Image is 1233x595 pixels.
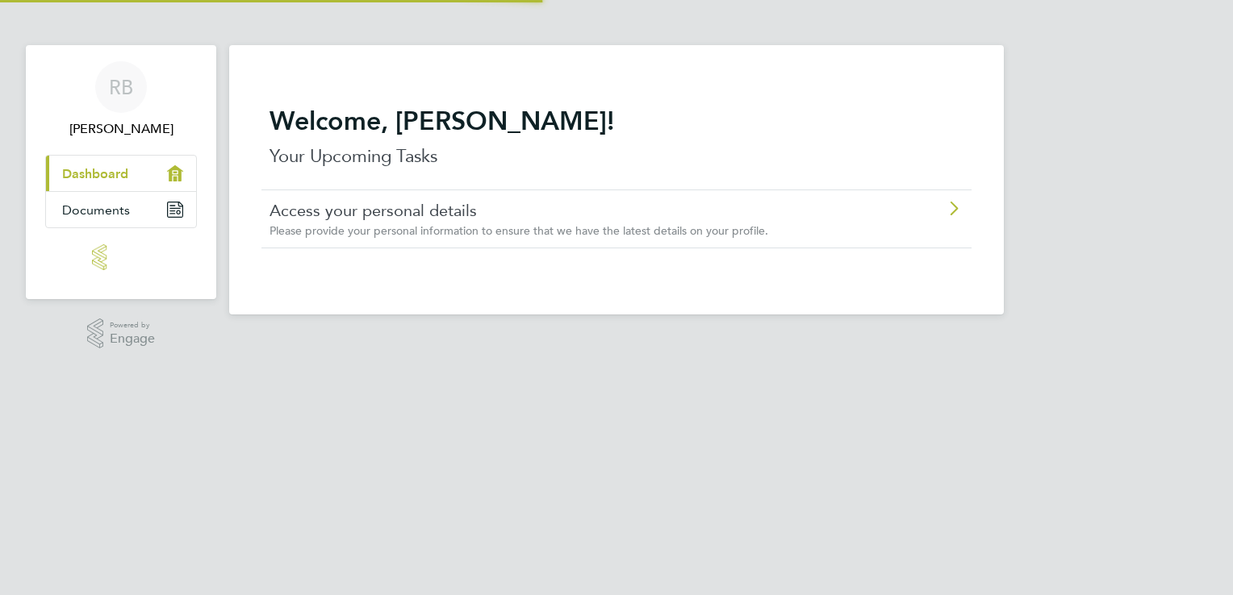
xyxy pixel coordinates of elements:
a: RB[PERSON_NAME] [45,61,197,139]
a: Dashboard [46,156,196,191]
h2: Welcome, [PERSON_NAME]! [270,105,963,137]
span: RB [109,77,133,98]
span: Please provide your personal information to ensure that we have the latest details on your profile. [270,223,768,238]
span: Powered by [110,318,155,332]
span: Robert Brakes [45,119,197,139]
img: engage-logo-retina.png [92,244,150,270]
a: Powered byEngage [87,318,156,349]
a: Documents [46,192,196,227]
span: Dashboard [62,166,128,181]
span: Engage [110,332,155,346]
span: Documents [62,202,130,218]
nav: Main navigation [26,45,216,299]
a: Go to home page [45,244,197,270]
p: Your Upcoming Tasks [270,144,963,169]
a: Access your personal details [270,200,872,221]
